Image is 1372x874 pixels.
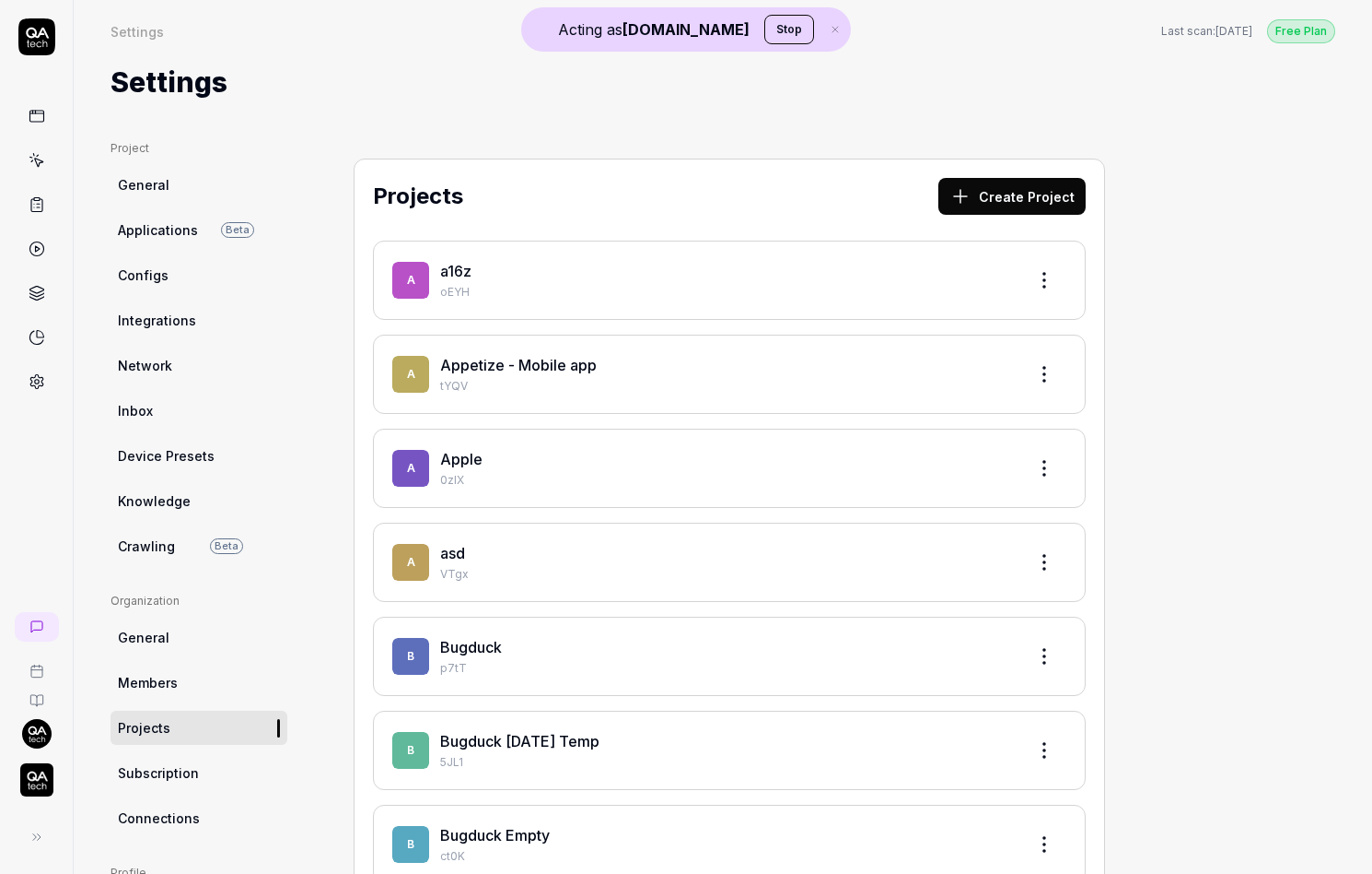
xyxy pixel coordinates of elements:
[440,638,502,656] a: Bugduck
[938,178,1086,215] button: Create Project
[118,537,175,556] span: Crawling
[440,450,483,468] a: Apple
[440,378,1011,395] p: tYQV
[118,311,196,330] span: Integrations
[392,450,429,487] span: A
[118,718,170,738] span: Projects
[15,612,59,642] a: New conversation
[118,446,215,466] span: Device Presets
[110,756,287,790] a: Subscription
[440,544,465,562] a: asd
[110,168,287,202] a: General
[110,711,287,745] a: Projects
[392,262,429,299] span: a
[764,15,814,44] button: Stop
[118,628,169,647] span: General
[440,284,1011,301] p: oEYH
[110,620,287,655] a: General
[392,732,429,769] span: B
[440,848,1011,865] p: ct0K
[392,826,429,863] span: B
[110,140,287,157] div: Project
[22,719,52,749] img: 7ccf6c19-61ad-4a6c-8811-018b02a1b829.jpg
[1161,23,1252,40] button: Last scan:[DATE]
[110,801,287,835] a: Connections
[373,180,463,213] h2: Projects
[7,749,65,800] button: QA Tech Logo
[110,439,287,473] a: Device Presets
[1267,18,1335,43] button: Free Plan
[110,22,164,41] div: Settings
[118,809,200,828] span: Connections
[221,222,254,238] span: Beta
[392,356,429,393] span: A
[440,472,1011,489] p: 0zIX
[110,258,287,292] a: Configs
[110,484,287,518] a: Knowledge
[110,394,287,428] a: Inbox
[1161,23,1252,40] span: Last scan:
[440,754,1011,771] p: 5JL1
[7,679,65,708] a: Documentation
[392,544,429,581] span: a
[7,649,65,679] a: Book a call with us
[118,491,191,511] span: Knowledge
[440,566,1011,583] p: VTgx
[440,826,550,844] a: Bugduck Empty
[118,266,169,285] span: Configs
[110,593,287,609] div: Organization
[440,660,1011,677] p: p7tT
[118,175,169,195] span: General
[110,348,287,383] a: Network
[1215,24,1252,38] time: [DATE]
[110,213,287,247] a: ApplicationsBeta
[118,763,199,783] span: Subscription
[118,673,178,692] span: Members
[110,62,227,103] h1: Settings
[110,529,287,563] a: CrawlingBeta
[20,763,53,797] img: QA Tech Logo
[210,538,243,554] span: Beta
[118,401,153,420] span: Inbox
[110,666,287,700] a: Members
[440,732,599,750] a: Bugduck [DATE] Temp
[110,303,287,337] a: Integrations
[118,220,198,240] span: Applications
[118,356,172,375] span: Network
[440,356,597,374] a: Appetize - Mobile app
[440,262,471,280] a: a16z
[392,638,429,675] span: B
